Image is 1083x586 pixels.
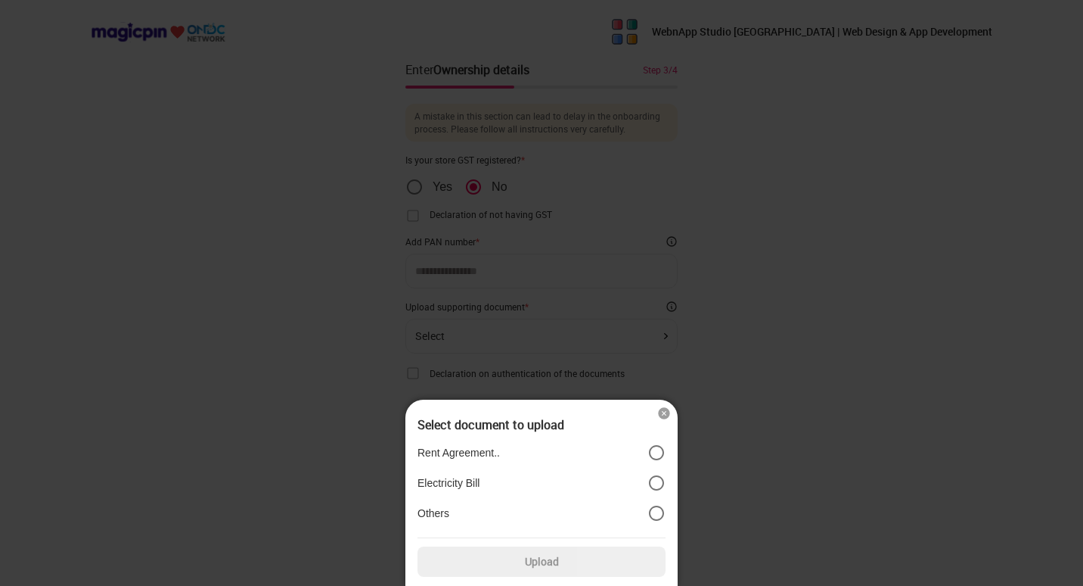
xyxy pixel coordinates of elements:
p: Electricity Bill [417,476,479,490]
p: Rent Agreement.. [417,446,500,460]
div: Select document to upload [417,418,666,432]
div: position [417,438,666,528]
p: Others [417,507,449,520]
img: cross_icon.7ade555c.svg [656,406,672,421]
